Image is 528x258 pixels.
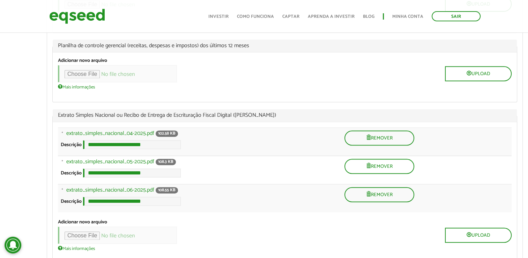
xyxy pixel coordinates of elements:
a: Mais informações [58,245,95,251]
span: Extrato Simples Nacional ou Recibo de Entrega de Escrituração Fiscal Digital ([PERSON_NAME]) [58,113,512,118]
a: extrato_simples_nacional_05-2025.pdf [66,159,154,165]
a: extrato_simples_nacional_04-2025.pdf [66,131,154,136]
img: EqSeed [49,7,105,26]
a: Aprenda a investir [308,14,355,19]
label: Descrição [61,199,82,204]
a: Arraste para reordenar [55,187,66,196]
a: Captar [282,14,299,19]
span: 102.58 KB [156,130,178,137]
a: Mais informações [58,84,95,89]
a: Arraste para reordenar [55,159,66,168]
label: Descrição [61,143,82,148]
span: Planilha de controle gerencial (receitas, despesas e impostos) dos últimos 12 meses [58,43,512,49]
a: Como funciona [237,14,274,19]
a: Arraste para reordenar [55,130,66,140]
a: Minha conta [392,14,423,19]
button: Remover [344,159,414,174]
button: Upload [445,66,512,81]
a: extrato_simples_nacional_06-2025.pdf [66,187,154,193]
button: Upload [445,228,512,243]
a: Investir [208,14,229,19]
label: Descrição [61,171,82,176]
span: 108.55 KB [156,187,178,193]
a: Sair [432,11,481,21]
span: 108.3 KB [156,159,176,165]
a: Blog [363,14,374,19]
button: Remover [344,130,414,145]
label: Adicionar novo arquivo [58,220,107,225]
button: Remover [344,187,414,202]
label: Adicionar novo arquivo [58,58,107,63]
